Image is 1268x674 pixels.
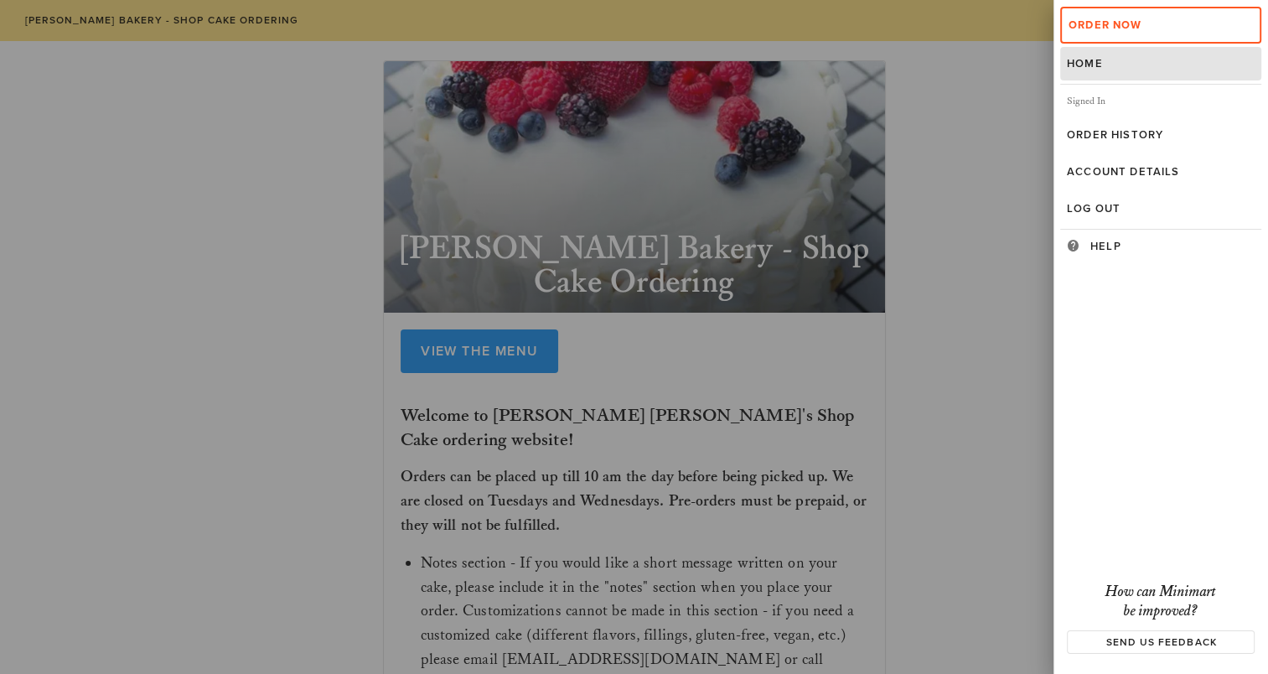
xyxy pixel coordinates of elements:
span: Send us Feedback [1078,636,1243,648]
div: Account Details [1067,165,1255,179]
div: Order History [1067,128,1255,142]
div: Order Now [1069,18,1253,32]
a: Help [1060,230,1261,263]
a: Account Details [1060,155,1261,189]
div: Home [1067,57,1255,70]
a: Order History [1060,118,1261,152]
a: Home [1060,47,1261,80]
div: Log Out [1067,202,1255,215]
h3: How can Minimart be improved? [1067,583,1255,620]
div: Help [1090,240,1255,253]
div: Signed In [1060,85,1261,118]
a: Order Now [1060,7,1261,44]
a: Send us Feedback [1067,630,1255,654]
